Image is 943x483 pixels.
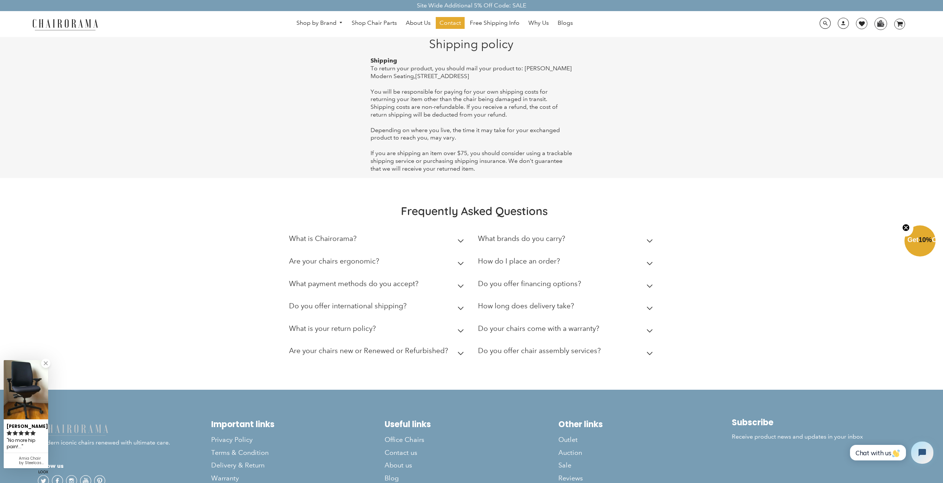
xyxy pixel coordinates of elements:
span: Auction [558,449,582,457]
img: WhatsApp_Image_2024-07-12_at_16.23.01.webp [875,18,886,29]
span: If you are shipping an item over $75, you should consider using a trackable shipping service or p... [371,150,572,172]
span: Outlet [558,436,578,444]
summary: Do your chairs come with a warranty? [478,319,656,342]
span: Blog [385,474,399,483]
svg: rating icon full [7,430,12,436]
h2: Do you offer international shipping? [289,302,406,310]
svg: rating icon full [24,430,30,436]
span: To return your product, you should mail your product to: [PERSON_NAME] Modern Seating,[STREET_ADD... [371,65,572,80]
h2: Do you offer financing options? [478,279,581,288]
button: Close teaser [899,219,913,237]
summary: Do you offer chair assembly services? [478,341,656,364]
h2: How do I place an order? [478,257,560,265]
span: Depending on where you live, the time it may take for your exchanged product to reach you, may vary. [371,127,560,141]
a: Free Shipping Info [466,17,523,29]
h2: Do your chairs come with a warranty? [478,324,599,333]
a: Shop Chair Parts [348,17,401,29]
summary: Do you offer international shipping? [289,296,467,319]
h2: Important links [211,419,385,429]
h2: Do you offer chair assembly services? [478,346,601,355]
span: Warranty [211,474,239,483]
iframe: Tidio Chat [842,435,940,470]
a: Terms & Condition [211,446,385,459]
nav: DesktopNavigation [134,17,736,31]
span: Office Chairs [385,436,424,444]
span: Free Shipping Info [470,19,519,27]
summary: Do you offer financing options? [478,274,656,297]
svg: rating icon full [19,430,24,436]
summary: Are your chairs ergonomic? [289,252,467,274]
div: [PERSON_NAME] [7,420,45,430]
a: Shop by Brand [293,17,347,29]
h2: Other links [558,419,732,429]
h2: What brands do you carry? [478,234,565,243]
span: Why Us [528,19,549,27]
summary: Are your chairs new or Renewed or Refurbished? [289,341,467,364]
a: Contact [436,17,465,29]
summary: How do I place an order? [478,252,656,274]
h2: Frequently Asked Questions [289,204,660,218]
h2: Useful links [385,419,558,429]
a: Why Us [525,17,552,29]
a: Office Chairs [385,433,558,446]
a: Blogs [554,17,577,29]
span: You will be responsible for paying for your own shipping costs for returning your item other than... [371,88,558,118]
svg: rating icon full [30,430,36,436]
span: Sale [558,461,571,470]
a: Auction [558,446,732,459]
summary: What payment methods do you accept? [289,274,467,297]
span: About us [385,461,412,470]
h2: What is your return policy? [289,324,376,333]
h2: How long does delivery take? [478,302,574,310]
summary: What brands do you carry? [478,229,656,252]
span: Get Off [907,236,942,244]
svg: rating icon full [13,430,18,436]
a: Contact us [385,446,558,459]
span: Reviews [558,474,583,483]
h2: What payment methods do you accept? [289,279,418,288]
summary: What is Chairorama? [289,229,467,252]
div: Get10%OffClose teaser [904,226,936,257]
img: chairorama [28,18,102,31]
a: About Us [402,17,434,29]
span: About Us [406,19,431,27]
h2: What is Chairorama? [289,234,356,243]
a: Delivery & Return [211,459,385,472]
a: About us [385,459,558,472]
a: Outlet [558,433,732,446]
span: Blogs [558,19,573,27]
summary: What is your return policy? [289,319,467,342]
h1: Shipping policy [371,37,572,51]
span: Privacy Policy [211,436,253,444]
p: Receive product news and updates in your inbox [732,433,905,441]
img: chairorama [38,423,112,436]
span: Contact [439,19,461,27]
h4: Folow us [38,462,211,470]
h2: Subscribe [732,417,905,427]
a: Sale [558,459,732,472]
img: Cillian C. review of Amia Chair by Steelcase-Blue (Renewed) [4,360,48,419]
span: 10% [919,236,932,244]
summary: How long does delivery take? [478,296,656,319]
a: Privacy Policy [211,433,385,446]
h2: Are your chairs new or Renewed or Refurbished? [289,346,448,355]
div: No more hip pain!... [7,436,45,451]
div: Amia Chair by Steelcase-Blue (Renewed) [19,456,45,465]
span: Terms & Condition [211,449,269,457]
span: Delivery & Return [211,461,265,470]
h2: Are your chairs ergonomic? [289,257,379,265]
span: Contact us [385,449,417,457]
strong: Shipping [371,57,397,64]
span: Shop Chair Parts [352,19,397,27]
